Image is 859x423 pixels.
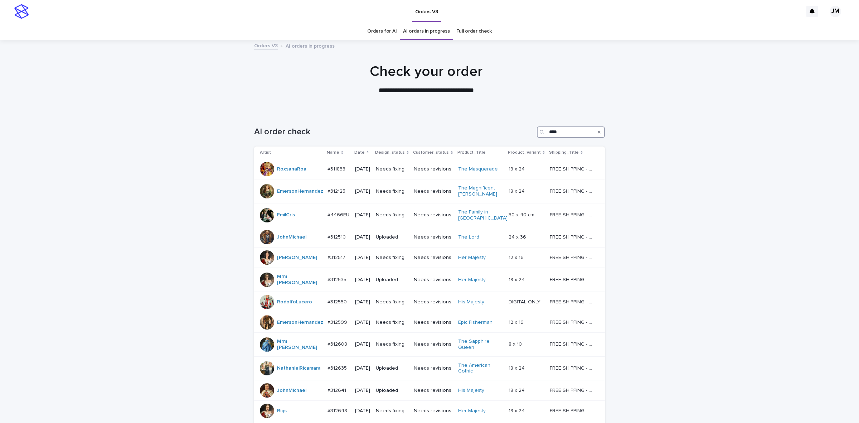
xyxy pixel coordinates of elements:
p: Needs fixing [376,188,408,194]
a: The Magnificent [PERSON_NAME] [458,185,503,197]
p: Uploaded [376,388,408,394]
p: 18 x 24 [509,407,526,414]
a: AI orders in progress [403,23,450,40]
p: Product_Title [457,149,486,157]
p: Needs fixing [376,319,408,326]
tr: [PERSON_NAME] #312517#312517 [DATE]Needs fixingNeeds revisionsHer Majesty 12 x 1612 x 16 FREE SHI... [254,247,605,268]
p: Uploaded [376,365,408,371]
p: Needs fixing [376,212,408,218]
a: The Sapphire Queen [458,338,503,351]
p: #312510 [327,233,347,240]
a: EmilCris [277,212,295,218]
p: 8 x 10 [509,340,523,347]
p: 12 x 16 [509,253,525,261]
p: AI orders in progress [286,42,335,49]
p: [DATE] [355,234,370,240]
h1: AI order check [254,127,534,137]
img: stacker-logo-s-only.png [14,4,29,19]
p: Needs fixing [376,299,408,305]
p: #312608 [327,340,349,347]
tr: Mrm [PERSON_NAME] #312608#312608 [DATE]Needs fixingNeeds revisionsThe Sapphire Queen 8 x 108 x 10... [254,332,605,356]
p: Needs fixing [376,341,408,347]
a: Mrm [PERSON_NAME] [277,338,322,351]
p: Needs revisions [414,234,452,240]
tr: JohnMichael #312510#312510 [DATE]UploadedNeeds revisionsThe Lord 24 x 3624 x 36 FREE SHIPPING - p... [254,227,605,247]
p: 12 x 16 [509,318,525,326]
p: FREE SHIPPING - preview in 1-2 business days, after your approval delivery will take 5-10 b.d. [550,386,595,394]
h1: Check your order [251,63,602,80]
p: Needs revisions [414,255,452,261]
tr: EmersonHernandez #312599#312599 [DATE]Needs fixingNeeds revisionsEpic Fisherman 12 x 1612 x 16 FR... [254,312,605,332]
tr: RoxsanaRoa #311838#311838 [DATE]Needs fixingNeeds revisionsThe Masquerade 18 x 2418 x 24 FREE SHI... [254,159,605,179]
p: FREE SHIPPING - preview in 1-2 business days, after your approval delivery will take 5-10 b.d. [550,187,595,194]
a: RoxsanaRoa [277,166,306,172]
a: Full order check [456,23,492,40]
p: Date [354,149,365,157]
p: [DATE] [355,277,370,283]
p: 24 x 36 [509,233,528,240]
p: 18 x 24 [509,187,526,194]
p: 18 x 24 [509,165,526,172]
a: The Lord [458,234,479,240]
p: Needs fixing [376,408,408,414]
p: 30 x 40 cm [509,211,536,218]
p: [DATE] [355,188,370,194]
p: FREE SHIPPING - preview in 1-2 business days, after your approval delivery will take 5-10 b.d. [550,275,595,283]
p: [DATE] [355,212,370,218]
p: #312535 [327,275,348,283]
a: Her Majesty [458,277,486,283]
p: #312550 [327,298,348,305]
p: FREE SHIPPING - preview in 1-2 business days, after your approval delivery will take 5-10 b.d. [550,165,595,172]
p: Uploaded [376,277,408,283]
p: [DATE] [355,166,370,172]
p: [DATE] [355,388,370,394]
p: Needs fixing [376,255,408,261]
p: #312641 [327,386,348,394]
tr: EmersonHernandez #312125#312125 [DATE]Needs fixingNeeds revisionsThe Magnificent [PERSON_NAME] 18... [254,179,605,203]
p: #311838 [327,165,347,172]
p: FREE SHIPPING - preview in 1-2 business days, after your approval delivery will take 6-10 busines... [550,211,595,218]
p: Shipping_Title [549,149,579,157]
a: The American Gothic [458,362,503,375]
p: #4466EU [327,211,351,218]
a: His Majesty [458,299,484,305]
p: FREE SHIPPING - preview in 1-2 business days, after your approval delivery will take 5-10 b.d. [550,340,595,347]
p: #312517 [327,253,347,261]
a: Orders for AI [367,23,397,40]
p: Needs revisions [414,365,452,371]
p: 18 x 24 [509,386,526,394]
p: 18 x 24 [509,364,526,371]
tr: RodolfoLucero #312550#312550 [DATE]Needs fixingNeeds revisionsHis Majesty DIGITAL ONLYDIGITAL ONL... [254,292,605,312]
p: [DATE] [355,365,370,371]
tr: Mrm [PERSON_NAME] #312535#312535 [DATE]UploadedNeeds revisionsHer Majesty 18 x 2418 x 24 FREE SHI... [254,268,605,292]
p: FREE SHIPPING - preview in 1-2 business days, after your approval delivery will take 5-10 b.d. [550,253,595,261]
p: FREE SHIPPING - preview in 1-2 business days, after your approval delivery will take 5-10 b.d. [550,318,595,326]
p: [DATE] [355,255,370,261]
p: [DATE] [355,299,370,305]
p: Customer_status [413,149,449,157]
p: FREE SHIPPING - preview in 1-2 business days, after your approval delivery will take 5-10 b.d. [550,407,595,414]
a: His Majesty [458,388,484,394]
p: #312125 [327,187,347,194]
p: Artist [260,149,271,157]
a: Mrm [PERSON_NAME] [277,274,322,286]
a: EmersonHernandez [277,188,323,194]
p: Design_status [375,149,405,157]
a: The Masquerade [458,166,498,172]
p: #312599 [327,318,349,326]
p: #312648 [327,407,349,414]
a: EmersonHernandez [277,319,323,326]
p: Needs revisions [414,408,452,414]
a: [PERSON_NAME] [277,255,317,261]
tr: JohnMichael #312641#312641 [DATE]UploadedNeeds revisionsHis Majesty 18 x 2418 x 24 FREE SHIPPING ... [254,380,605,401]
p: [DATE] [355,319,370,326]
p: FREE SHIPPING - preview in 1-2 business days, after your approval delivery will take 5-10 b.d. [550,364,595,371]
p: Product_Variant [508,149,541,157]
a: JohnMichael [277,388,306,394]
p: Needs revisions [414,388,452,394]
p: Needs revisions [414,299,452,305]
p: 18 x 24 [509,275,526,283]
input: Search [537,126,605,138]
a: JohnMichael [277,234,306,240]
